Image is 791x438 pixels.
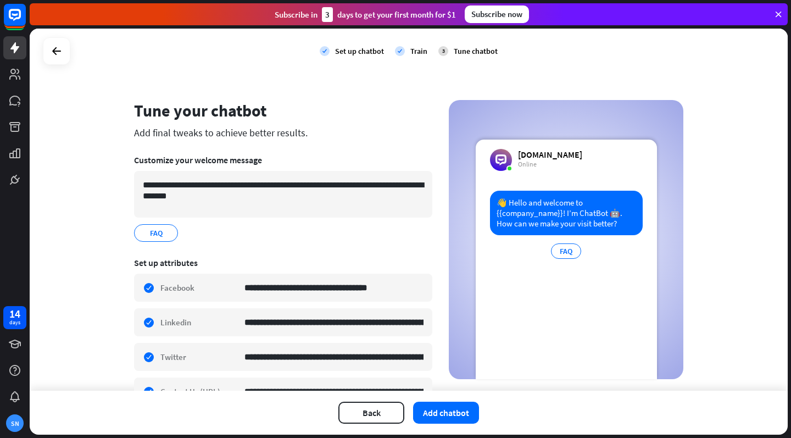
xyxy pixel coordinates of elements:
div: Add final tweaks to achieve better results. [134,126,432,139]
div: 14 [9,309,20,319]
div: Tune chatbot [454,46,498,56]
i: check [395,46,405,56]
div: [DOMAIN_NAME] [518,149,582,160]
span: FAQ [149,227,164,239]
div: Set up attributes [134,257,432,268]
div: Customize your welcome message [134,154,432,165]
button: Add chatbot [413,402,479,424]
div: Set up chatbot [335,46,384,56]
div: Train [410,46,427,56]
div: days [9,319,20,326]
div: Subscribe in days to get your first month for $1 [275,7,456,22]
div: SN [6,414,24,432]
div: FAQ [551,243,581,259]
div: Online [518,160,582,169]
button: Open LiveChat chat widget [9,4,42,37]
a: 14 days [3,306,26,329]
button: Back [338,402,404,424]
div: Tune your chatbot [134,100,432,121]
i: check [320,46,330,56]
div: 3 [322,7,333,22]
div: 3 [438,46,448,56]
div: Subscribe now [465,5,529,23]
div: 👋 Hello and welcome to {{company_name}}! I’m ChatBot 🤖. How can we make your visit better? [490,191,643,235]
